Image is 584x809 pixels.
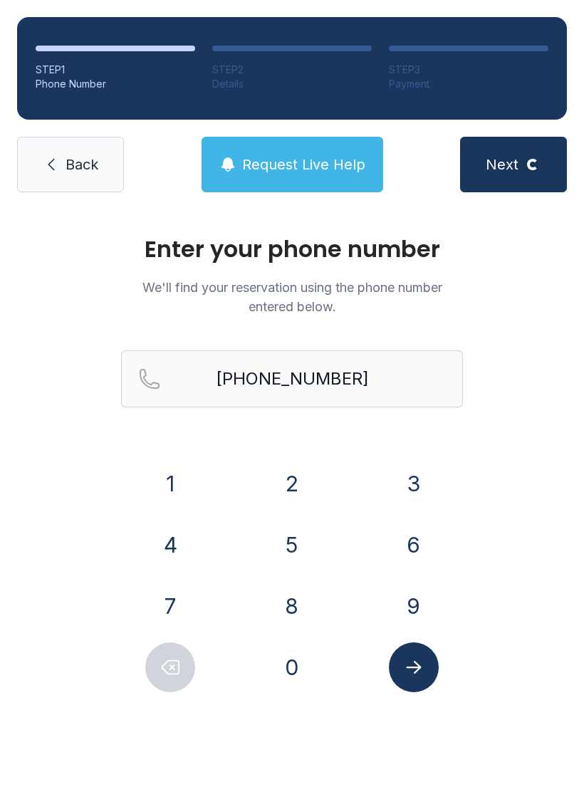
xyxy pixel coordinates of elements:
[389,459,439,508] button: 3
[145,520,195,570] button: 4
[389,581,439,631] button: 9
[145,459,195,508] button: 1
[389,63,548,77] div: STEP 3
[145,581,195,631] button: 7
[389,520,439,570] button: 6
[212,77,372,91] div: Details
[389,77,548,91] div: Payment
[212,63,372,77] div: STEP 2
[267,581,317,631] button: 8
[36,77,195,91] div: Phone Number
[121,278,463,316] p: We'll find your reservation using the phone number entered below.
[267,520,317,570] button: 5
[121,238,463,261] h1: Enter your phone number
[389,642,439,692] button: Submit lookup form
[121,350,463,407] input: Reservation phone number
[267,642,317,692] button: 0
[145,642,195,692] button: Delete number
[486,155,518,174] span: Next
[242,155,365,174] span: Request Live Help
[267,459,317,508] button: 2
[66,155,98,174] span: Back
[36,63,195,77] div: STEP 1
